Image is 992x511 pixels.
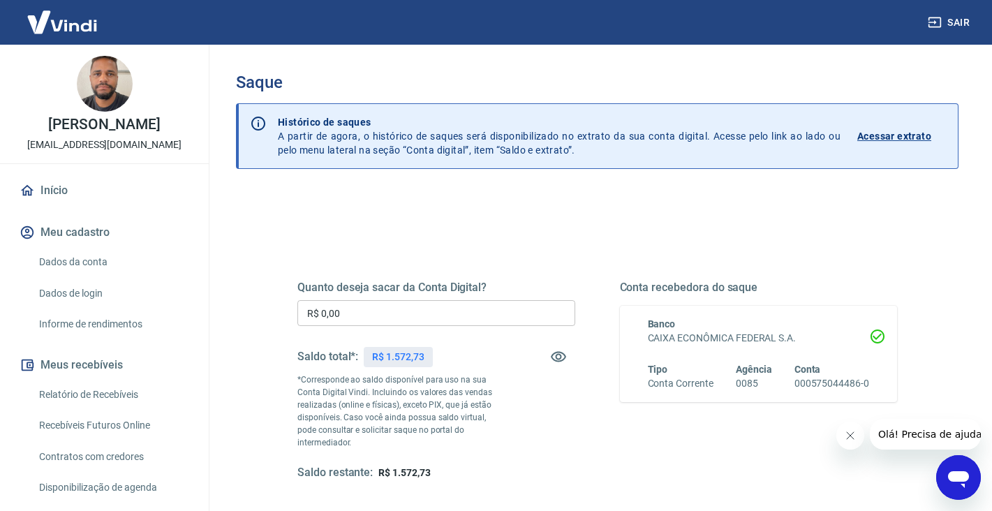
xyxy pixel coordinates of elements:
span: R$ 1.572,73 [378,467,430,478]
span: Conta [794,364,821,375]
p: *Corresponde ao saldo disponível para uso na sua Conta Digital Vindi. Incluindo os valores das ve... [297,373,505,449]
a: Acessar extrato [857,115,947,157]
h5: Saldo total*: [297,350,358,364]
iframe: Botão para abrir a janela de mensagens [936,455,981,500]
iframe: Fechar mensagem [836,422,864,450]
span: Tipo [648,364,668,375]
a: Contratos com credores [34,443,192,471]
img: Vindi [17,1,108,43]
h5: Quanto deseja sacar da Conta Digital? [297,281,575,295]
a: Relatório de Recebíveis [34,380,192,409]
button: Sair [925,10,975,36]
a: Disponibilização de agenda [34,473,192,502]
img: 64b4e556-c2a2-4070-a641-d28c31b30247.jpeg [77,56,133,112]
span: Agência [736,364,772,375]
p: R$ 1.572,73 [372,350,424,364]
a: Início [17,175,192,206]
p: [PERSON_NAME] [48,117,160,132]
iframe: Mensagem da empresa [870,419,981,450]
span: Banco [648,318,676,329]
p: [EMAIL_ADDRESS][DOMAIN_NAME] [27,138,182,152]
h3: Saque [236,73,958,92]
h5: Conta recebedora do saque [620,281,898,295]
h6: Conta Corrente [648,376,713,391]
span: Olá! Precisa de ajuda? [8,10,117,21]
button: Meu cadastro [17,217,192,248]
p: A partir de agora, o histórico de saques será disponibilizado no extrato da sua conta digital. Ac... [278,115,841,157]
h6: 0085 [736,376,772,391]
h6: 000575044486-0 [794,376,869,391]
h5: Saldo restante: [297,466,373,480]
h6: CAIXA ECONÔMICA FEDERAL S.A. [648,331,870,346]
a: Recebíveis Futuros Online [34,411,192,440]
a: Dados da conta [34,248,192,276]
button: Meus recebíveis [17,350,192,380]
a: Dados de login [34,279,192,308]
a: Informe de rendimentos [34,310,192,339]
p: Histórico de saques [278,115,841,129]
p: Acessar extrato [857,129,931,143]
